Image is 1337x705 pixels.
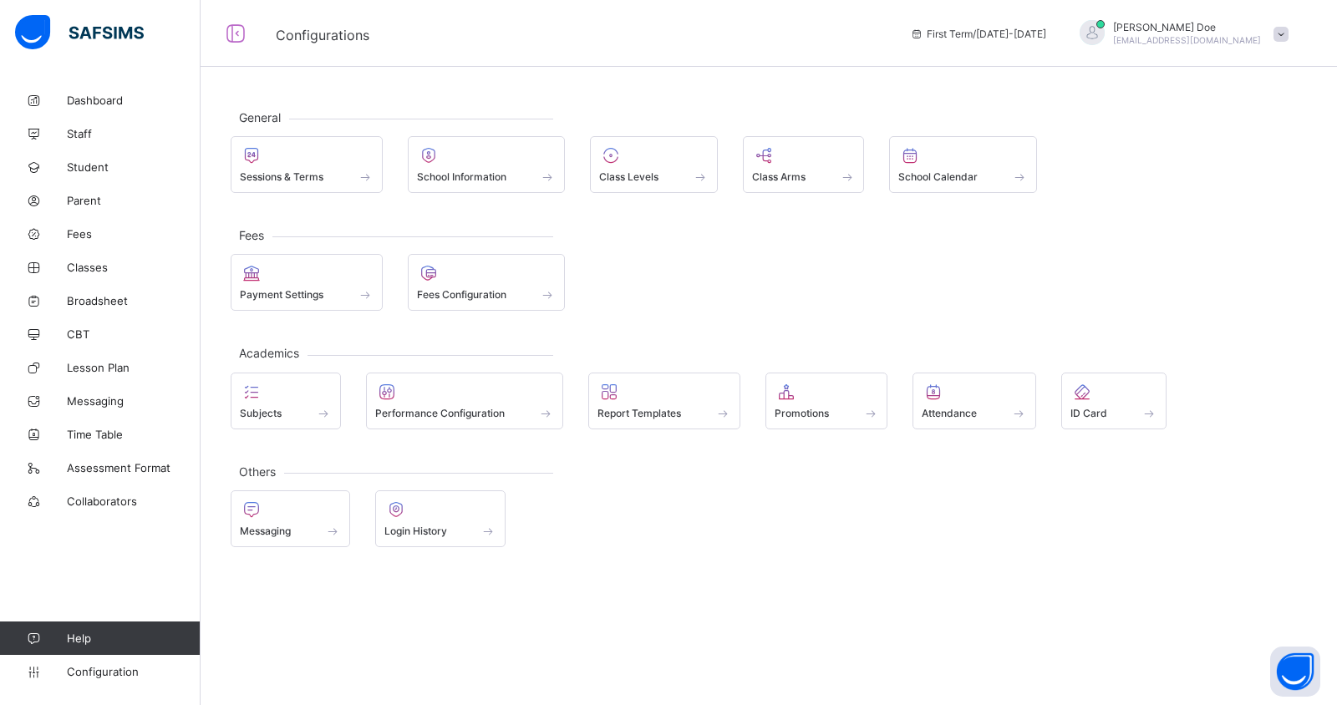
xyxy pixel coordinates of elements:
span: [PERSON_NAME] Doe [1113,21,1261,33]
span: Fees [231,228,272,242]
span: Time Table [67,428,201,441]
span: Report Templates [597,407,681,419]
span: Class Arms [752,170,806,183]
span: Performance Configuration [375,407,505,419]
span: Fees [67,227,201,241]
button: Open asap [1270,647,1320,697]
span: Collaborators [67,495,201,508]
span: Help [67,631,200,645]
span: Fees Configuration [417,288,506,301]
div: JohnDoe [1063,20,1297,48]
span: Subjects [240,407,282,419]
span: session/term information [910,28,1046,40]
div: Payment Settings [231,254,383,311]
span: Academics [231,346,308,360]
div: Messaging [231,490,350,547]
span: Login History [384,525,447,537]
div: School Information [408,136,566,193]
span: Messaging [67,394,201,408]
span: Payment Settings [240,288,323,301]
div: Class Levels [590,136,718,193]
span: Class Levels [599,170,658,183]
span: Sessions & Terms [240,170,323,183]
span: Staff [67,127,201,140]
span: ID Card [1070,407,1107,419]
div: School Calendar [889,136,1037,193]
span: Student [67,160,201,174]
div: Report Templates [588,373,740,429]
span: Configuration [67,665,200,678]
span: Messaging [240,525,291,537]
span: CBT [67,327,201,341]
span: Attendance [922,407,977,419]
span: Lesson Plan [67,361,201,374]
span: Classes [67,261,201,274]
span: Dashboard [67,94,201,107]
div: Class Arms [743,136,865,193]
span: Others [231,464,284,479]
img: safsims [15,15,144,50]
div: ID Card [1061,373,1167,429]
div: Fees Configuration [408,254,566,311]
div: Login History [375,490,506,547]
div: Sessions & Terms [231,136,383,193]
span: Configurations [276,27,369,43]
span: Assessment Format [67,461,201,474]
div: Attendance [913,373,1036,429]
span: Promotions [775,407,829,419]
span: [EMAIL_ADDRESS][DOMAIN_NAME] [1113,35,1261,45]
div: Promotions [765,373,888,429]
span: Parent [67,194,201,207]
span: School Calendar [898,170,978,183]
div: Subjects [231,373,341,429]
span: Broadsheet [67,294,201,307]
div: Performance Configuration [366,373,564,429]
span: General [231,110,289,124]
span: School Information [417,170,506,183]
